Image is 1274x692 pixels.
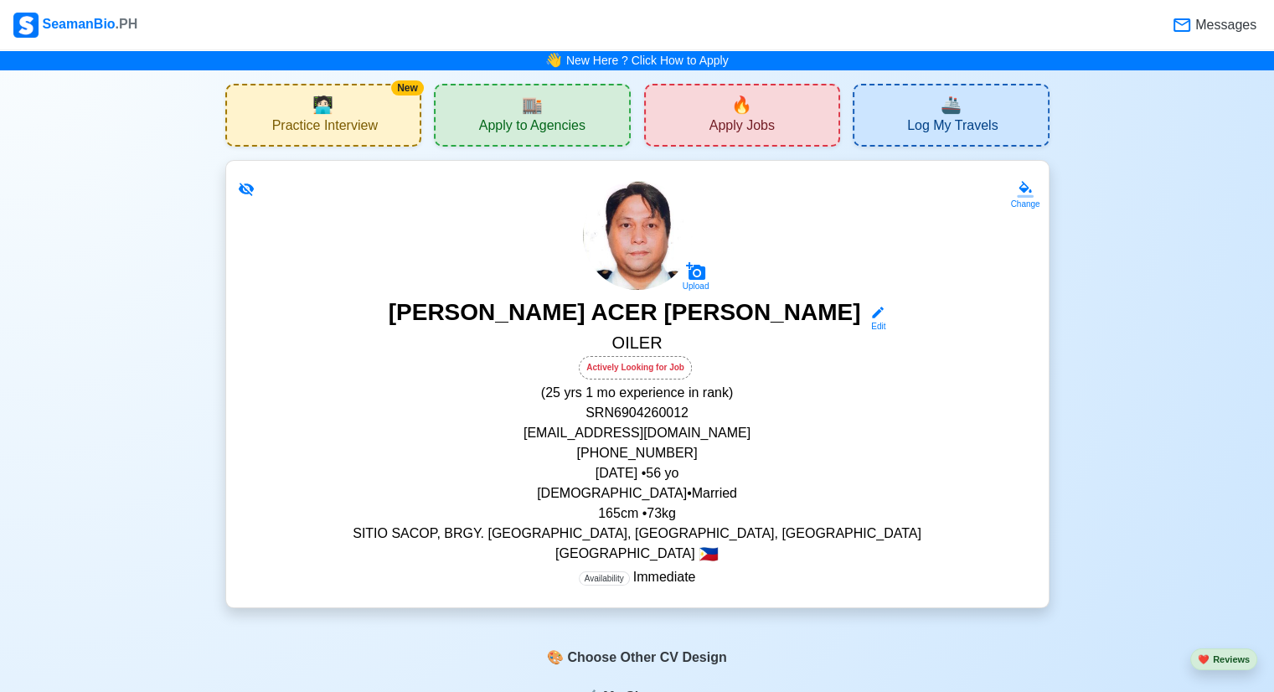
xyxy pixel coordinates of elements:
p: SRN 6904260012 [246,403,1029,423]
span: paint [547,648,564,668]
h5: OILER [246,333,1029,356]
div: New [391,80,424,96]
span: interview [312,92,333,117]
a: New Here ? Click How to Apply [566,54,729,67]
span: Apply to Agencies [479,117,585,138]
p: [EMAIL_ADDRESS][DOMAIN_NAME] [246,423,1029,443]
div: Choose Other CV Design [536,642,737,674]
span: agencies [522,92,543,117]
p: 165 cm • 73 kg [246,504,1029,524]
span: Apply Jobs [709,117,775,138]
div: Change [1010,198,1039,210]
p: [PHONE_NUMBER] [246,443,1029,463]
p: (25 yrs 1 mo experience in rank) [246,383,1029,403]
img: Logo [13,13,39,38]
button: heartReviews [1190,648,1257,671]
div: Actively Looking for Job [579,356,692,380]
p: [DEMOGRAPHIC_DATA] • Married [246,483,1029,504]
p: [DATE] • 56 yo [246,463,1029,483]
p: [GEOGRAPHIC_DATA] [246,544,1029,564]
span: Log My Travels [907,117,998,138]
div: Upload [683,281,709,292]
span: travel [941,92,962,117]
span: new [731,92,752,117]
span: .PH [116,17,138,31]
div: SeamanBio [13,13,137,38]
span: Availability [579,571,630,586]
div: Edit [864,320,885,333]
p: Immediate [579,567,696,587]
span: Practice Interview [272,117,378,138]
span: 🇵🇭 [699,546,719,562]
span: Messages [1192,15,1256,35]
h3: [PERSON_NAME] ACER [PERSON_NAME] [389,298,861,333]
span: heart [1198,654,1210,664]
span: bell [543,48,565,73]
p: SITIO SACOP, BRGY. [GEOGRAPHIC_DATA], [GEOGRAPHIC_DATA], [GEOGRAPHIC_DATA] [246,524,1029,544]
